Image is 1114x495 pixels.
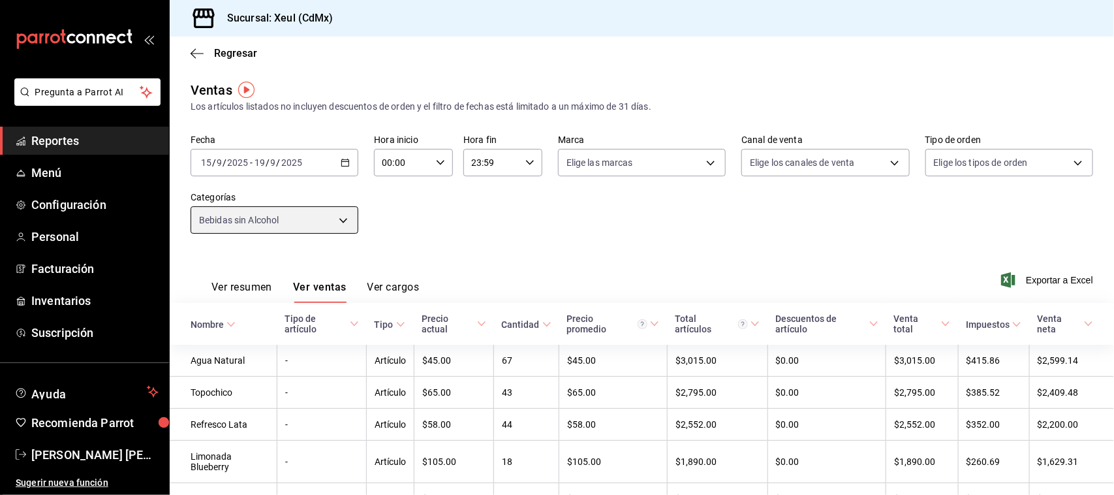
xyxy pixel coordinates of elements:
span: Bebidas sin Alcohol [199,214,279,227]
div: Tipo de artículo [285,313,347,334]
label: Categorías [191,193,358,202]
label: Hora fin [463,136,542,145]
button: Regresar [191,47,257,59]
td: $2,552.00 [667,409,767,441]
span: Facturación [31,260,159,278]
span: / [277,157,281,168]
h3: Sucursal: Xeul (CdMx) [217,10,333,26]
td: $1,890.00 [886,441,959,483]
button: Ver ventas [293,281,347,303]
div: Cantidad [502,319,540,330]
span: Personal [31,228,159,246]
span: Tipo [375,319,405,330]
td: - [277,377,366,409]
td: Refresco Lata [170,409,277,441]
td: $45.00 [414,345,494,377]
span: Pregunta a Parrot AI [35,86,140,99]
td: $0.00 [767,345,886,377]
div: Nombre [191,319,224,330]
span: Descuentos de artículo [775,313,878,334]
span: Precio promedio [567,313,660,334]
td: $58.00 [414,409,494,441]
td: $2,552.00 [886,409,959,441]
td: - [277,409,366,441]
td: $105.00 [414,441,494,483]
td: Artículo [367,377,414,409]
svg: Precio promedio = Total artículos / cantidad [638,319,647,329]
td: $0.00 [767,377,886,409]
span: - [250,157,253,168]
td: $0.00 [767,441,886,483]
td: Limonada Blueberry [170,441,277,483]
span: Sugerir nueva función [16,476,159,490]
td: $1,890.00 [667,441,767,483]
td: Agua Natural [170,345,277,377]
button: Exportar a Excel [1004,272,1093,288]
div: Precio actual [422,313,474,334]
td: $352.00 [958,409,1029,441]
td: $2,795.00 [886,377,959,409]
td: Artículo [367,345,414,377]
button: Pregunta a Parrot AI [14,78,161,106]
input: -- [200,157,212,168]
span: Cantidad [502,319,551,330]
div: Los artículos listados no incluyen descuentos de orden y el filtro de fechas está limitado a un m... [191,100,1093,114]
td: $45.00 [559,345,668,377]
div: Descuentos de artículo [775,313,866,334]
td: $385.52 [958,377,1029,409]
input: -- [270,157,277,168]
span: / [212,157,216,168]
td: 18 [494,441,559,483]
span: / [266,157,270,168]
div: Venta neta [1037,313,1081,334]
button: Ver cargos [367,281,420,303]
td: $2,200.00 [1029,409,1114,441]
img: Tooltip marker [238,82,255,98]
span: Impuestos [966,319,1021,330]
td: $3,015.00 [886,345,959,377]
button: Ver resumen [211,281,272,303]
td: Artículo [367,409,414,441]
span: Venta total [894,313,951,334]
span: Nombre [191,319,236,330]
td: $65.00 [559,377,668,409]
td: $260.69 [958,441,1029,483]
td: $0.00 [767,409,886,441]
span: Precio actual [422,313,486,334]
input: ---- [226,157,249,168]
input: -- [254,157,266,168]
td: $65.00 [414,377,494,409]
td: 43 [494,377,559,409]
span: Elige los tipos de orden [934,156,1028,169]
td: - [277,441,366,483]
label: Fecha [191,136,358,145]
button: open_drawer_menu [144,34,154,44]
div: Impuestos [966,319,1010,330]
label: Hora inicio [374,136,453,145]
span: Tipo de artículo [285,313,358,334]
span: Elige los canales de venta [750,156,854,169]
span: Menú [31,164,159,182]
td: $1,629.31 [1029,441,1114,483]
td: $105.00 [559,441,668,483]
input: ---- [281,157,303,168]
span: Elige las marcas [566,156,633,169]
span: / [223,157,226,168]
div: navigation tabs [211,281,419,303]
span: Configuración [31,196,159,214]
label: Marca [558,136,726,145]
div: Precio promedio [567,313,648,334]
input: -- [216,157,223,168]
td: $58.00 [559,409,668,441]
td: Artículo [367,441,414,483]
span: [PERSON_NAME] [PERSON_NAME] [31,446,159,464]
label: Tipo de orden [925,136,1093,145]
span: Regresar [214,47,257,59]
span: Ayuda [31,384,142,400]
span: Recomienda Parrot [31,414,159,432]
span: Inventarios [31,292,159,310]
td: Topochico [170,377,277,409]
td: $415.86 [958,345,1029,377]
